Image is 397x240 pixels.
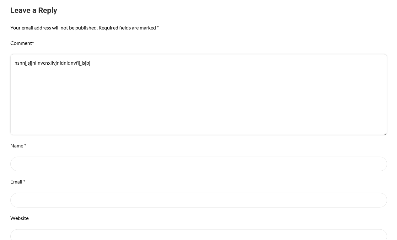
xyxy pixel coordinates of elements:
[10,179,25,184] label: Email *
[10,142,26,148] label: Name *
[10,215,29,221] label: Website
[10,40,34,46] label: Comment
[10,23,387,32] p: Your email address will not be published. Required fields are marked *
[10,5,387,16] h3: Leave a Reply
